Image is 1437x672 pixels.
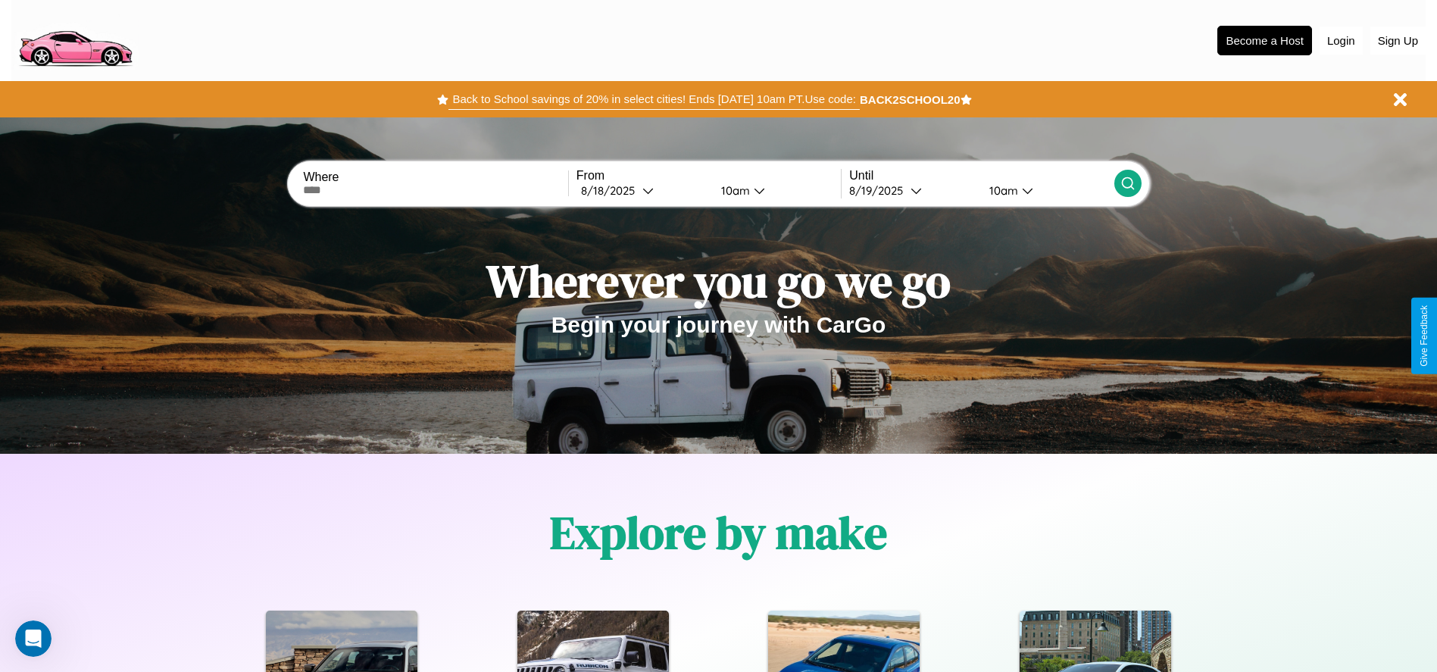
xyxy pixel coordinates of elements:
[448,89,859,110] button: Back to School savings of 20% in select cities! Ends [DATE] 10am PT.Use code:
[303,170,567,184] label: Where
[15,620,52,657] iframe: Intercom live chat
[576,169,841,183] label: From
[977,183,1114,198] button: 10am
[1320,27,1363,55] button: Login
[714,183,754,198] div: 10am
[860,93,961,106] b: BACK2SCHOOL20
[576,183,709,198] button: 8/18/2025
[982,183,1022,198] div: 10am
[581,183,642,198] div: 8 / 18 / 2025
[849,169,1114,183] label: Until
[550,502,887,564] h1: Explore by make
[1217,26,1312,55] button: Become a Host
[709,183,842,198] button: 10am
[849,183,911,198] div: 8 / 19 / 2025
[1370,27,1426,55] button: Sign Up
[11,8,139,70] img: logo
[1419,305,1429,367] div: Give Feedback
